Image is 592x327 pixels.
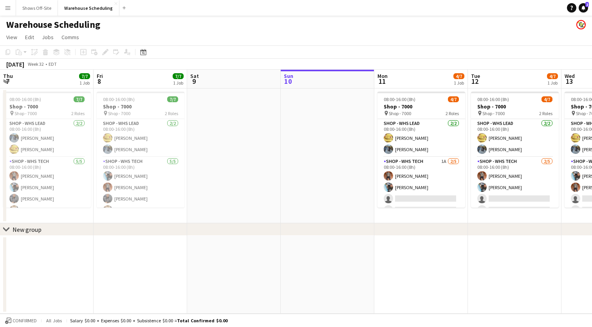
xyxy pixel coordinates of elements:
[3,92,91,208] app-job-card: 08:00-16:00 (8h)7/7Shop - 7000 Shop - 70002 RolesShop - WHS Lead2/208:00-16:00 (8h)[PERSON_NAME][...
[539,110,552,116] span: 2 Roles
[585,2,589,7] span: 2
[26,61,45,67] span: Week 32
[190,72,199,79] span: Sat
[471,157,559,229] app-card-role: Shop - WHS Tech2/508:00-16:00 (8h)[PERSON_NAME][PERSON_NAME]
[3,72,13,79] span: Thu
[61,34,79,41] span: Comms
[376,77,388,86] span: 11
[79,80,90,86] div: 1 Job
[389,110,411,116] span: Shop - 7000
[471,119,559,157] app-card-role: Shop - WHS Lead2/208:00-16:00 (8h)[PERSON_NAME][PERSON_NAME]
[6,34,17,41] span: View
[377,103,465,110] h3: Shop - 7000
[377,72,388,79] span: Mon
[2,77,13,86] span: 7
[25,34,34,41] span: Edit
[42,34,54,41] span: Jobs
[70,318,227,323] div: Salary $0.00 + Expenses $0.00 + Subsistence $0.00 =
[9,96,41,102] span: 08:00-16:00 (8h)
[576,20,586,29] app-user-avatar: Labor Coordinator
[108,110,130,116] span: Shop - 7000
[173,73,184,79] span: 7/7
[541,96,552,102] span: 4/7
[96,77,103,86] span: 8
[453,73,464,79] span: 4/7
[45,318,63,323] span: All jobs
[446,110,459,116] span: 2 Roles
[103,96,135,102] span: 08:00-16:00 (8h)
[477,96,509,102] span: 08:00-16:00 (8h)
[13,318,37,323] span: Confirmed
[6,19,100,31] h1: Warehouse Scheduling
[167,96,178,102] span: 7/7
[284,72,293,79] span: Sun
[173,80,183,86] div: 1 Job
[39,32,57,42] a: Jobs
[547,73,558,79] span: 4/7
[22,32,37,42] a: Edit
[448,96,459,102] span: 4/7
[79,73,90,79] span: 7/7
[49,61,57,67] div: EDT
[377,119,465,157] app-card-role: Shop - WHS Lead2/208:00-16:00 (8h)[PERSON_NAME][PERSON_NAME]
[283,77,293,86] span: 10
[384,96,415,102] span: 08:00-16:00 (8h)
[3,103,91,110] h3: Shop - 7000
[177,318,227,323] span: Total Confirmed $0.00
[13,226,42,233] div: New group
[579,3,588,13] a: 2
[6,60,24,68] div: [DATE]
[165,110,178,116] span: 2 Roles
[471,103,559,110] h3: Shop - 7000
[97,92,184,208] app-job-card: 08:00-16:00 (8h)7/7Shop - 7000 Shop - 70002 RolesShop - WHS Lead2/208:00-16:00 (8h)[PERSON_NAME][...
[454,80,464,86] div: 1 Job
[14,110,37,116] span: Shop - 7000
[58,32,82,42] a: Comms
[97,103,184,110] h3: Shop - 7000
[377,92,465,208] app-job-card: 08:00-16:00 (8h)4/7Shop - 7000 Shop - 70002 RolesShop - WHS Lead2/208:00-16:00 (8h)[PERSON_NAME][...
[74,96,85,102] span: 7/7
[471,92,559,208] app-job-card: 08:00-16:00 (8h)4/7Shop - 7000 Shop - 70002 RolesShop - WHS Lead2/208:00-16:00 (8h)[PERSON_NAME][...
[377,157,465,229] app-card-role: Shop - WHS Tech1A2/508:00-16:00 (8h)[PERSON_NAME][PERSON_NAME]
[58,0,119,16] button: Warehouse Scheduling
[470,77,480,86] span: 12
[563,77,575,86] span: 13
[565,72,575,79] span: Wed
[482,110,505,116] span: Shop - 7000
[97,157,184,229] app-card-role: Shop - WHS Tech5/508:00-16:00 (8h)[PERSON_NAME][PERSON_NAME][PERSON_NAME][PERSON_NAME]
[3,119,91,157] app-card-role: Shop - WHS Lead2/208:00-16:00 (8h)[PERSON_NAME][PERSON_NAME]
[97,119,184,157] app-card-role: Shop - WHS Lead2/208:00-16:00 (8h)[PERSON_NAME][PERSON_NAME]
[3,157,91,229] app-card-role: Shop - WHS Tech5/508:00-16:00 (8h)[PERSON_NAME][PERSON_NAME][PERSON_NAME][PERSON_NAME]
[97,72,103,79] span: Fri
[471,72,480,79] span: Tue
[16,0,58,16] button: Shows Off-Site
[3,32,20,42] a: View
[71,110,85,116] span: 2 Roles
[547,80,558,86] div: 1 Job
[189,77,199,86] span: 9
[4,316,38,325] button: Confirmed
